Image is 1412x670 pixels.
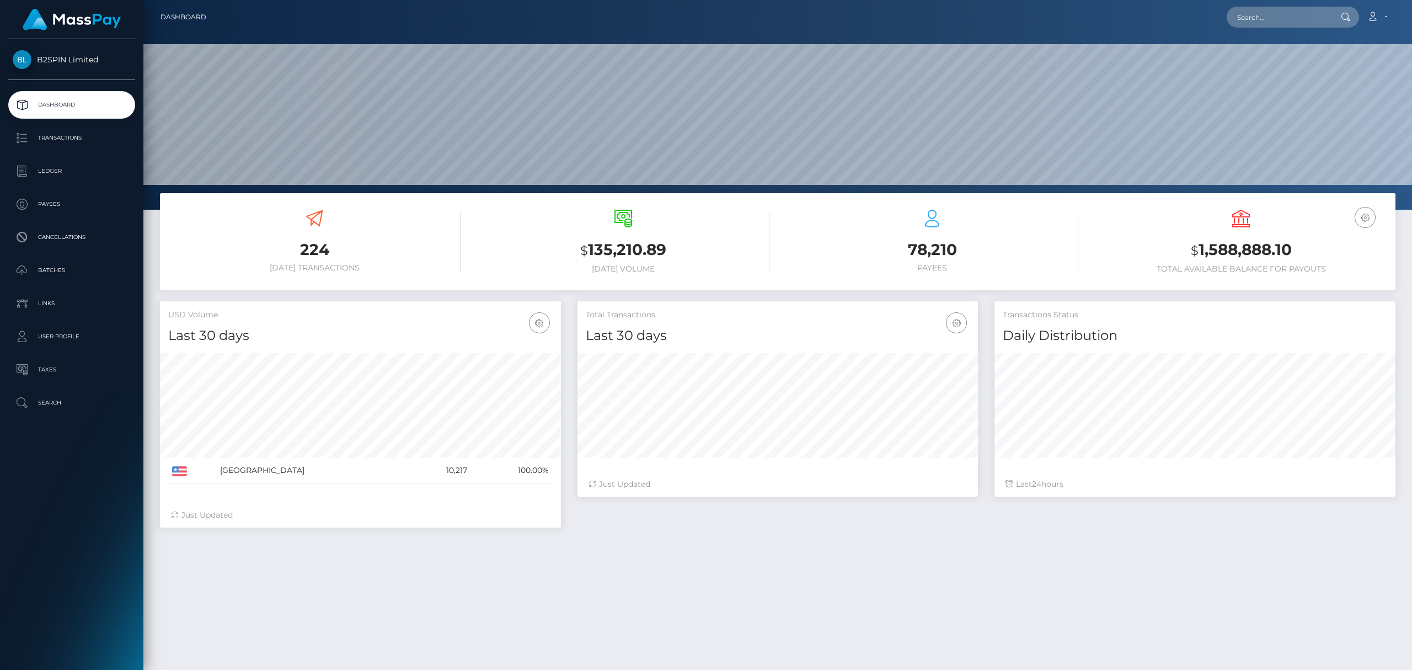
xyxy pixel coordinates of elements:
[586,326,970,345] h4: Last 30 days
[1191,243,1199,258] small: $
[1095,239,1387,262] h3: 1,588,888.10
[168,263,461,273] h6: [DATE] Transactions
[580,243,588,258] small: $
[786,239,1078,260] h3: 78,210
[1003,326,1387,345] h4: Daily Distribution
[477,264,769,274] h6: [DATE] Volume
[13,328,131,345] p: User Profile
[23,9,121,30] img: MassPay Logo
[589,478,967,490] div: Just Updated
[410,458,471,483] td: 10,217
[8,224,135,251] a: Cancellations
[586,310,970,321] h5: Total Transactions
[13,130,131,146] p: Transactions
[8,91,135,119] a: Dashboard
[471,458,553,483] td: 100.00%
[168,310,553,321] h5: USD Volume
[168,239,461,260] h3: 224
[13,97,131,113] p: Dashboard
[172,466,187,476] img: US.png
[8,389,135,417] a: Search
[13,262,131,279] p: Batches
[161,6,206,29] a: Dashboard
[786,263,1078,273] h6: Payees
[8,55,135,65] span: B2SPIN Limited
[8,190,135,218] a: Payees
[8,356,135,384] a: Taxes
[1003,310,1387,321] h5: Transactions Status
[168,326,553,345] h4: Last 30 days
[8,124,135,152] a: Transactions
[1032,479,1041,489] span: 24
[13,395,131,411] p: Search
[13,196,131,212] p: Payees
[13,361,131,378] p: Taxes
[1227,7,1330,28] input: Search...
[13,229,131,246] p: Cancellations
[13,50,31,69] img: B2SPIN Limited
[8,323,135,350] a: User Profile
[13,163,131,179] p: Ledger
[171,509,550,521] div: Just Updated
[216,458,411,483] td: [GEOGRAPHIC_DATA]
[8,157,135,185] a: Ledger
[477,239,769,262] h3: 135,210.89
[1005,478,1384,490] div: Last hours
[1095,264,1387,274] h6: Total Available Balance for Payouts
[8,290,135,317] a: Links
[13,295,131,312] p: Links
[8,257,135,284] a: Batches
